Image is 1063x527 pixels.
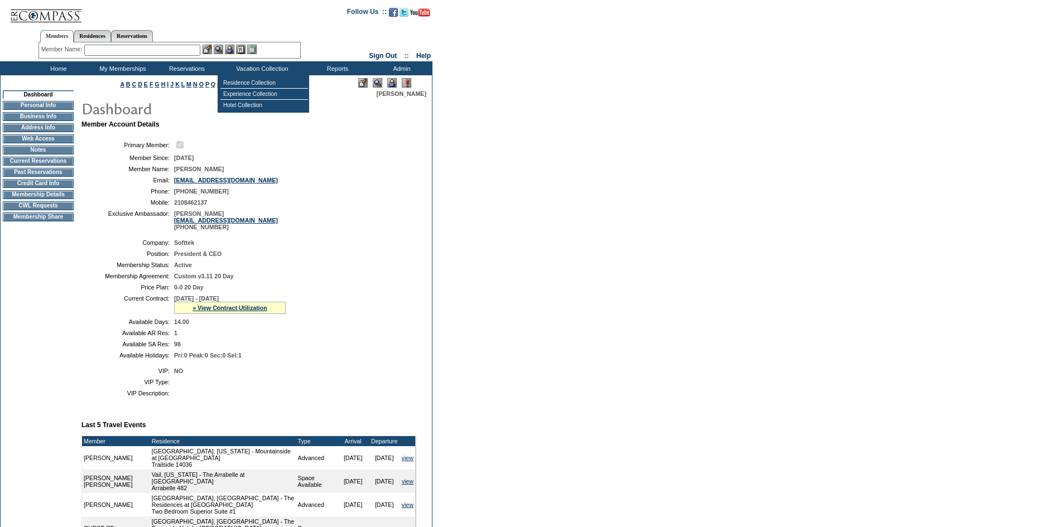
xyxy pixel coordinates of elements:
[170,81,174,88] a: J
[203,45,212,54] img: b_edit.gif
[174,188,229,195] span: [PHONE_NUMBER]
[174,352,242,359] span: Pri:0 Peak:0 Sec:0 Sel:1
[410,11,430,18] a: Subscribe to our YouTube Channel
[3,157,74,166] td: Current Reservations
[174,318,189,325] span: 14.00
[369,446,400,470] td: [DATE]
[174,273,234,279] span: Custom v3.11 20 Day
[167,81,169,88] a: I
[186,81,191,88] a: M
[86,239,170,246] td: Company:
[174,210,278,230] span: [PERSON_NAME] [PHONE_NUMBER]
[3,146,74,154] td: Notes
[150,446,296,470] td: [GEOGRAPHIC_DATA], [US_STATE] - Mountainside at [GEOGRAPHIC_DATA] Trailside 14036
[389,11,398,18] a: Become our fan on Facebook
[150,81,153,88] a: F
[402,478,413,485] a: view
[347,7,387,20] td: Follow Us ::
[82,470,150,493] td: [PERSON_NAME] [PERSON_NAME]
[174,295,219,302] span: [DATE] - [DATE]
[86,210,170,230] td: Exclusive Ambassador:
[174,341,181,347] span: 98
[218,61,304,75] td: Vacation Collection
[377,90,426,97] span: [PERSON_NAME]
[86,330,170,336] td: Available AR Res:
[144,81,148,88] a: E
[296,493,338,516] td: Advanced
[3,134,74,143] td: Web Access
[82,446,150,470] td: [PERSON_NAME]
[74,30,111,42] a: Residences
[155,81,159,88] a: G
[369,52,397,60] a: Sign Out
[338,493,369,516] td: [DATE]
[86,154,170,161] td: Member Since:
[3,179,74,188] td: Credit Card Info
[205,81,209,88] a: P
[153,61,218,75] td: Reservations
[387,78,397,88] img: Impersonate
[193,81,198,88] a: N
[214,45,223,54] img: View
[81,120,160,128] b: Member Account Details
[86,166,170,172] td: Member Name:
[3,201,74,210] td: CWL Requests
[174,199,207,206] span: 2108462137
[111,30,153,42] a: Reservations
[86,284,170,291] td: Price Plan:
[86,177,170,183] td: Email:
[338,470,369,493] td: [DATE]
[86,199,170,206] td: Mobile:
[175,81,180,88] a: K
[161,81,166,88] a: H
[86,273,170,279] td: Membership Agreement:
[82,436,150,446] td: Member
[81,97,304,119] img: pgTtlDashboard.gif
[174,368,183,374] span: NO
[181,81,185,88] a: L
[410,8,430,17] img: Subscribe to our YouTube Channel
[338,446,369,470] td: [DATE]
[405,52,409,60] span: ::
[132,81,136,88] a: C
[220,100,308,110] td: Hotel Collection
[150,470,296,493] td: Vail, [US_STATE] - The Arrabelle at [GEOGRAPHIC_DATA] Arrabelle 482
[402,501,413,508] a: view
[86,379,170,385] td: VIP Type:
[225,45,234,54] img: Impersonate
[3,90,74,99] td: Dashboard
[220,78,308,89] td: Residence Collection
[369,470,400,493] td: [DATE]
[400,11,408,18] a: Follow us on Twitter
[174,262,192,268] span: Active
[138,81,142,88] a: D
[86,250,170,257] td: Position:
[82,493,150,516] td: [PERSON_NAME]
[220,89,308,100] td: Experience Collection
[296,470,338,493] td: Space Available
[368,61,432,75] td: Admin
[86,318,170,325] td: Available Days:
[150,436,296,446] td: Residence
[89,61,153,75] td: My Memberships
[211,81,215,88] a: Q
[402,455,413,461] a: view
[3,190,74,199] td: Membership Details
[86,188,170,195] td: Phone:
[199,81,204,88] a: O
[121,81,124,88] a: A
[369,436,400,446] td: Departure
[174,154,194,161] span: [DATE]
[3,123,74,132] td: Address Info
[296,436,338,446] td: Type
[416,52,431,60] a: Help
[86,262,170,268] td: Membership Status:
[86,341,170,347] td: Available SA Res:
[402,78,411,88] img: Log Concern/Member Elevation
[174,284,204,291] span: 0-0 20 Day
[174,330,177,336] span: 1
[86,390,170,397] td: VIP Description:
[369,493,400,516] td: [DATE]
[86,352,170,359] td: Available Holidays:
[373,78,382,88] img: View Mode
